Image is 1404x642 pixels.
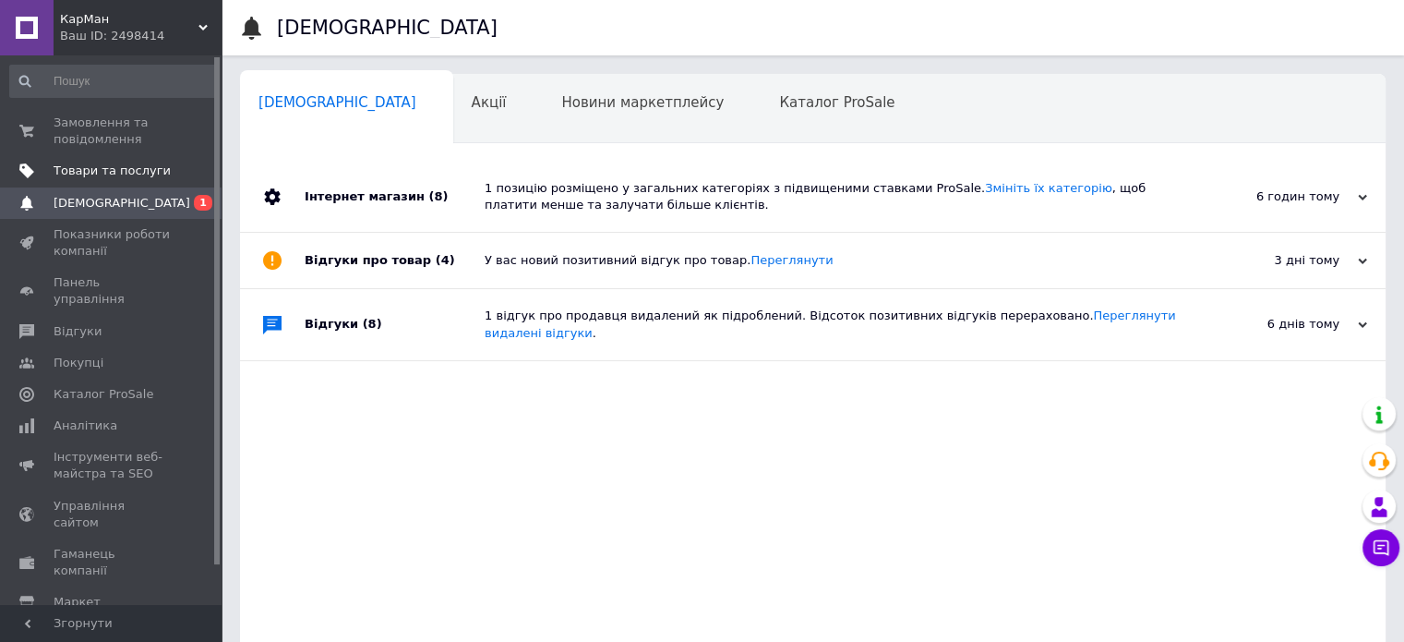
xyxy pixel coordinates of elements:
[305,162,485,232] div: Інтернет магазин
[54,195,190,212] span: [DEMOGRAPHIC_DATA]
[54,498,171,531] span: Управління сайтом
[54,386,153,403] span: Каталог ProSale
[54,418,117,434] span: Аналітика
[54,594,101,611] span: Маркет
[194,195,212,211] span: 1
[1182,252,1367,269] div: 3 дні тому
[436,253,455,267] span: (4)
[54,226,171,260] span: Показники роботи компанії
[485,252,1182,269] div: У вас новий позитивний відгук про товар.
[1182,188,1367,205] div: 6 годин тому
[258,94,416,111] span: [DEMOGRAPHIC_DATA]
[472,94,507,111] span: Акції
[54,449,171,482] span: Інструменти веб-майстра та SEO
[485,309,1176,339] a: Переглянути видалені відгуки
[428,189,448,203] span: (8)
[1362,529,1399,566] button: Чат з покупцем
[54,274,171,308] span: Панель управління
[9,65,218,98] input: Пошук
[305,289,485,359] div: Відгуки
[485,180,1182,213] div: 1 позицію розміщено у загальних категоріях з підвищеними ставками ProSale. , щоб платити менше та...
[54,115,171,148] span: Замовлення та повідомлення
[54,355,103,371] span: Покупці
[985,181,1112,195] a: Змініть їх категорію
[54,163,171,179] span: Товари та послуги
[561,94,724,111] span: Новини маркетплейсу
[485,308,1182,341] div: 1 відгук про продавця видалений як підроблений. Відсоток позитивних відгуків перераховано. .
[305,233,485,288] div: Відгуки про товар
[60,11,198,28] span: КарМан
[363,317,382,331] span: (8)
[1182,316,1367,333] div: 6 днів тому
[54,323,102,340] span: Відгуки
[779,94,894,111] span: Каталог ProSale
[750,253,833,267] a: Переглянути
[277,17,498,39] h1: [DEMOGRAPHIC_DATA]
[54,546,171,579] span: Гаманець компанії
[60,28,222,44] div: Ваш ID: 2498414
